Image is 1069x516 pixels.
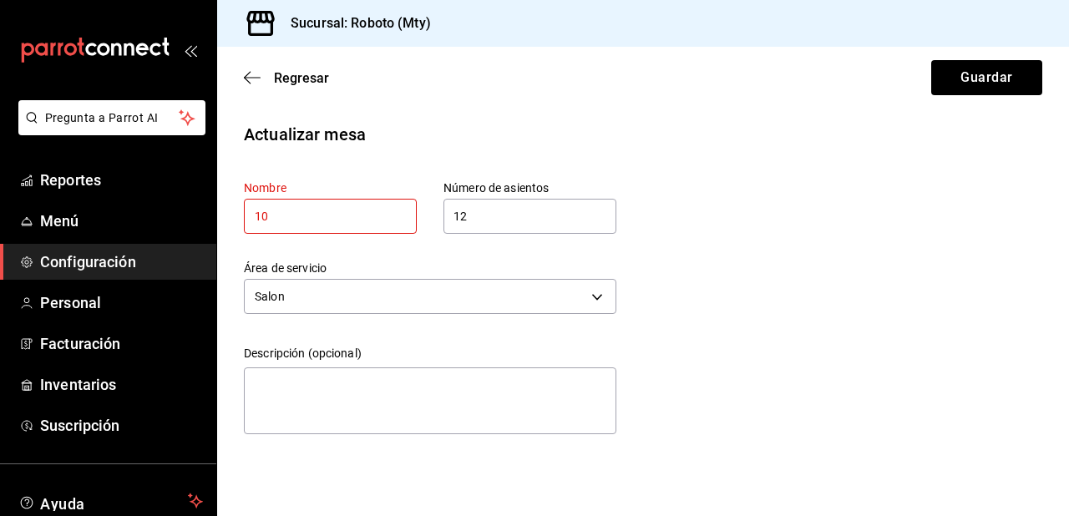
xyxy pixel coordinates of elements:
[40,332,203,355] span: Facturación
[244,122,1042,147] div: Actualizar mesa
[40,291,203,314] span: Personal
[244,182,417,194] label: Nombre
[40,414,203,437] span: Suscripción
[244,199,417,234] input: Max. 4 caracteres
[931,60,1042,95] button: Guardar
[244,347,616,359] label: Descripción (opcional)
[184,43,197,57] button: open_drawer_menu
[45,109,180,127] span: Pregunta a Parrot AI
[40,210,203,232] span: Menú
[244,262,616,274] label: Área de servicio
[40,373,203,396] span: Inventarios
[277,13,431,33] h3: Sucursal: Roboto (Mty)
[18,100,205,135] button: Pregunta a Parrot AI
[40,250,203,273] span: Configuración
[274,70,329,86] span: Regresar
[244,279,616,314] div: Salon
[443,182,616,194] label: Número de asientos
[12,121,205,139] a: Pregunta a Parrot AI
[40,491,181,511] span: Ayuda
[244,70,329,86] button: Regresar
[40,169,203,191] span: Reportes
